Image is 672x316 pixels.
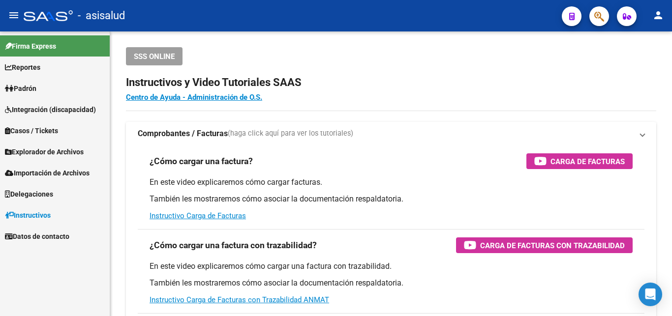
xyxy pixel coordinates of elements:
span: Instructivos [5,210,51,221]
span: SSS ONLINE [134,52,175,61]
h2: Instructivos y Video Tutoriales SAAS [126,73,656,92]
mat-icon: menu [8,9,20,21]
span: Delegaciones [5,189,53,200]
strong: Comprobantes / Facturas [138,128,228,139]
span: Casos / Tickets [5,125,58,136]
mat-expansion-panel-header: Comprobantes / Facturas(haga click aquí para ver los tutoriales) [126,122,656,145]
button: Carga de Facturas con Trazabilidad [456,237,633,253]
a: Instructivo Carga de Facturas con Trazabilidad ANMAT [150,295,329,304]
p: En este video explicaremos cómo cargar facturas. [150,177,633,188]
span: (haga click aquí para ver los tutoriales) [228,128,353,139]
button: Carga de Facturas [526,153,633,169]
span: Datos de contacto [5,231,69,242]
span: Firma Express [5,41,56,52]
p: También les mostraremos cómo asociar la documentación respaldatoria. [150,278,633,288]
a: Instructivo Carga de Facturas [150,211,246,220]
h3: ¿Cómo cargar una factura con trazabilidad? [150,238,317,252]
span: Explorador de Archivos [5,146,84,157]
h3: ¿Cómo cargar una factura? [150,154,253,168]
span: Integración (discapacidad) [5,104,96,115]
span: - asisalud [78,5,125,27]
mat-icon: person [652,9,664,21]
span: Reportes [5,62,40,73]
button: SSS ONLINE [126,47,183,65]
span: Padrón [5,83,36,94]
span: Importación de Archivos [5,168,90,178]
div: Open Intercom Messenger [639,283,662,306]
p: También les mostraremos cómo asociar la documentación respaldatoria. [150,194,633,204]
span: Carga de Facturas [550,155,625,168]
a: Centro de Ayuda - Administración de O.S. [126,93,262,102]
span: Carga de Facturas con Trazabilidad [480,239,625,252]
p: En este video explicaremos cómo cargar una factura con trazabilidad. [150,261,633,272]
